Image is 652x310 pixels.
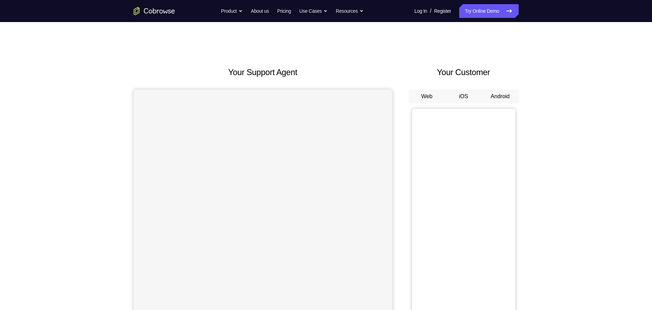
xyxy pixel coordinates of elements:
a: Log In [415,4,427,18]
a: Try Online Demo [459,4,518,18]
a: Pricing [277,4,291,18]
button: Android [482,90,519,103]
button: Resources [336,4,364,18]
button: Web [409,90,445,103]
a: Go to the home page [134,7,175,15]
h2: Your Support Agent [134,66,392,79]
button: Product [221,4,243,18]
button: iOS [445,90,482,103]
a: About us [251,4,269,18]
h2: Your Customer [409,66,519,79]
button: Use Cases [299,4,328,18]
a: Register [434,4,451,18]
span: / [430,7,431,15]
